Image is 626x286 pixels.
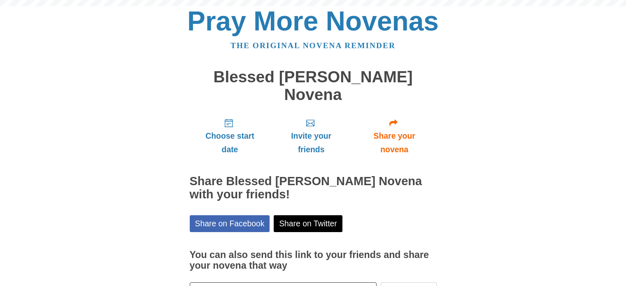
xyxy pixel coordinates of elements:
[230,41,396,50] a: The original novena reminder
[352,112,437,160] a: Share your novena
[278,129,344,156] span: Invite your friends
[198,129,262,156] span: Choose start date
[190,250,437,271] h3: You can also send this link to your friends and share your novena that way
[270,112,352,160] a: Invite your friends
[190,112,270,160] a: Choose start date
[190,215,270,232] a: Share on Facebook
[187,6,439,36] a: Pray More Novenas
[190,175,437,201] h2: Share Blessed [PERSON_NAME] Novena with your friends!
[361,129,428,156] span: Share your novena
[190,68,437,103] h1: Blessed [PERSON_NAME] Novena
[274,215,342,232] a: Share on Twitter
